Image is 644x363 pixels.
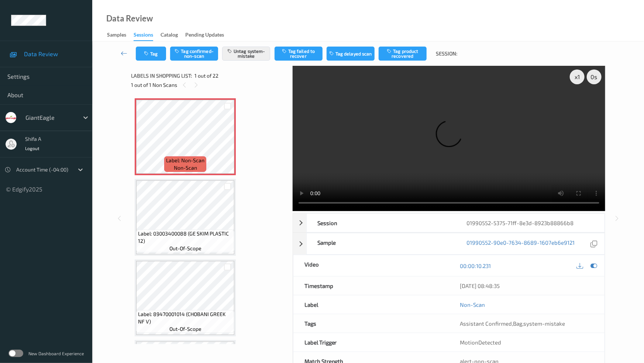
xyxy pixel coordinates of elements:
[293,233,605,255] div: Sample01990552-90e0-7634-8689-1607eb6e9121
[161,30,185,40] a: Catalog
[169,325,202,333] span: out-of-scope
[185,31,224,40] div: Pending Updates
[138,230,233,245] span: Label: 03003400088 (GE SKIM PLASTIC 12)
[275,47,323,61] button: Tag failed to recover
[455,214,605,232] div: 01990552-5375-71ff-8e3d-8923b88866b8
[449,333,605,352] div: MotionDetected
[134,31,153,41] div: Sessions
[460,320,565,327] span: , ,
[131,72,192,79] span: Labels in shopping list:
[136,47,166,61] button: Tag
[587,69,602,84] div: 0 s
[170,47,218,61] button: Tag confirmed-non-scan
[293,255,449,276] div: Video
[169,245,202,252] span: out-of-scope
[107,31,126,40] div: Samples
[293,295,449,314] div: Label
[161,31,178,40] div: Catalog
[460,262,491,269] a: 00:00:10.231
[293,333,449,352] div: Label Trigger
[194,72,218,79] span: 1 out of 22
[293,213,605,233] div: Session01990552-5375-71ff-8e3d-8923b88866b8
[513,320,522,327] span: Bag
[379,47,427,61] button: Tag product recovered
[307,233,456,254] div: Sample
[138,311,233,325] span: Label: 89470001014 (CHOBANI GREEK NF V)
[460,301,485,308] a: Non-Scan
[222,47,270,61] button: Untag system-mistake
[131,80,287,89] div: 1 out of 1 Non Scans
[166,157,204,164] span: Label: Non-Scan
[185,30,231,40] a: Pending Updates
[460,282,593,289] div: [DATE] 08:48:35
[523,320,565,327] span: system-mistake
[466,239,575,249] a: 01990552-90e0-7634-8689-1607eb6e9121
[106,15,153,22] div: Data Review
[436,50,457,57] span: Session:
[570,69,585,84] div: x 1
[293,314,449,333] div: Tags
[107,30,134,40] a: Samples
[174,164,197,172] span: non-scan
[293,277,449,295] div: Timestamp
[307,214,456,232] div: Session
[460,320,512,327] span: Assistant Confirmed
[327,47,375,61] button: Tag delayed scan
[134,30,161,41] a: Sessions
